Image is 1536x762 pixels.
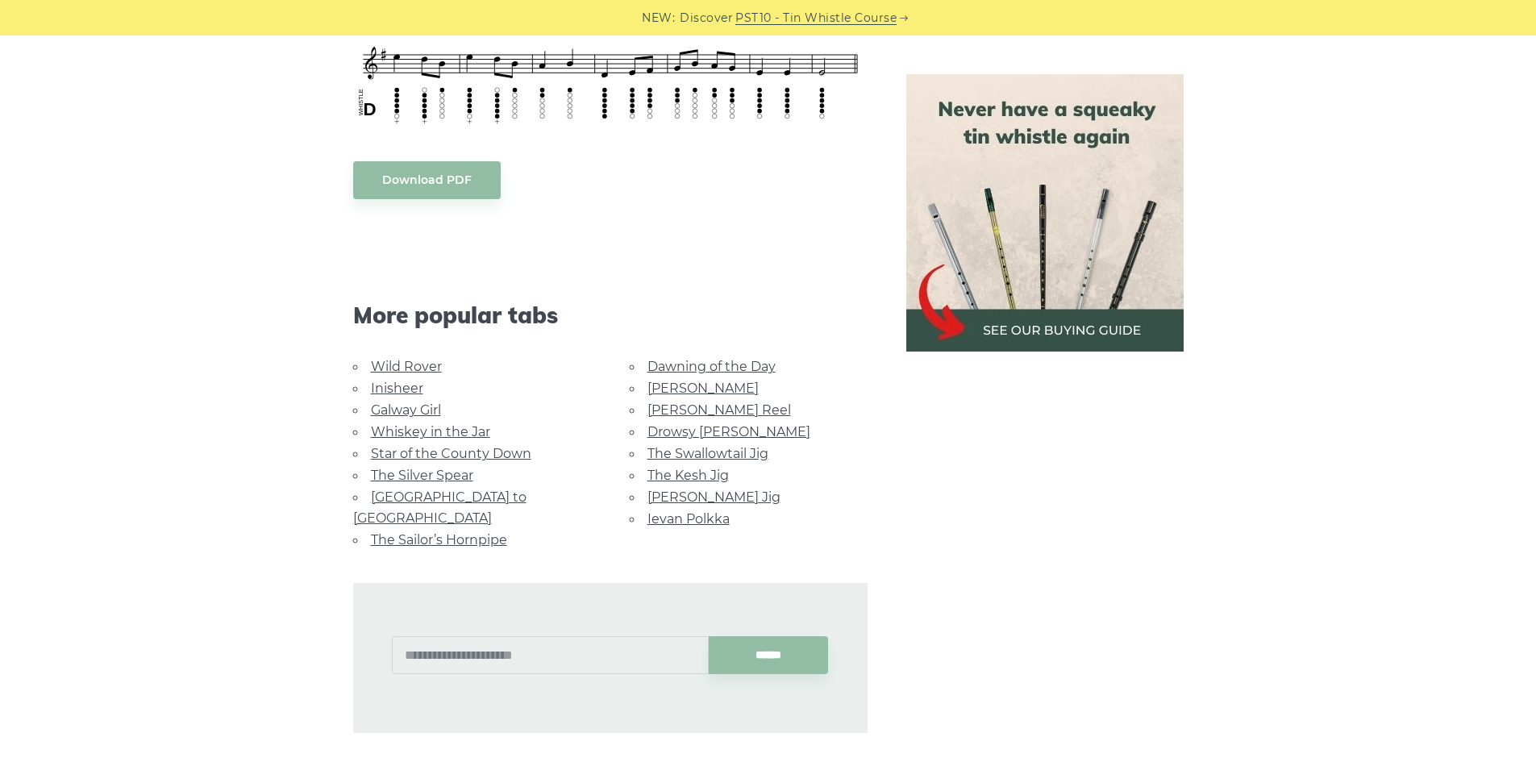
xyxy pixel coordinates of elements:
span: NEW: [642,9,675,27]
a: The Swallowtail Jig [647,446,768,461]
a: Drowsy [PERSON_NAME] [647,424,810,439]
a: Wild Rover [371,359,442,374]
a: Star of the County Down [371,446,531,461]
a: Dawning of the Day [647,359,776,374]
a: Inisheer [371,381,423,396]
a: The Silver Spear [371,468,473,483]
a: Download PDF [353,161,501,199]
img: tin whistle buying guide [906,74,1184,352]
a: Galway Girl [371,402,441,418]
span: More popular tabs [353,302,868,329]
a: [GEOGRAPHIC_DATA] to [GEOGRAPHIC_DATA] [353,489,527,526]
a: [PERSON_NAME] [647,381,759,396]
a: The Kesh Jig [647,468,729,483]
a: PST10 - Tin Whistle Course [735,9,897,27]
a: Whiskey in the Jar [371,424,490,439]
a: [PERSON_NAME] Reel [647,402,791,418]
a: The Sailor’s Hornpipe [371,532,507,548]
a: Ievan Polkka [647,511,730,527]
a: [PERSON_NAME] Jig [647,489,780,505]
span: Discover [680,9,733,27]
